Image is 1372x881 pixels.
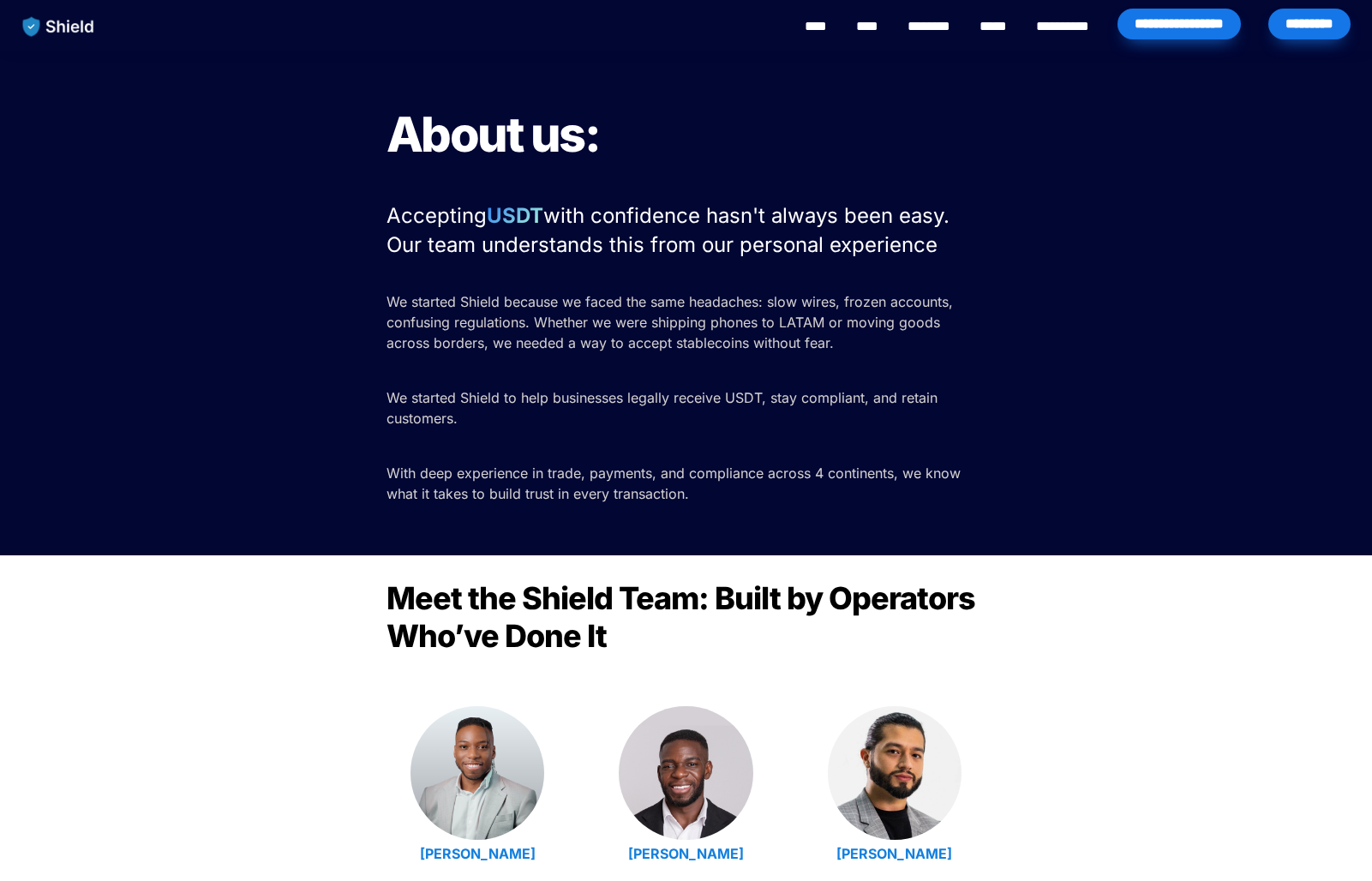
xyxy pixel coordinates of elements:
span: We started Shield because we faced the same headaches: slow wires, frozen accounts, confusing reg... [386,293,957,351]
a: [PERSON_NAME] [836,845,952,862]
span: Accepting [386,203,487,228]
a: [PERSON_NAME] [628,845,744,862]
span: With deep experience in trade, payments, and compliance across 4 continents, we know what it take... [386,464,965,502]
strong: USDT [487,203,543,228]
a: [PERSON_NAME] [420,845,536,862]
span: About us: [386,105,600,164]
span: We started Shield to help businesses legally receive USDT, stay compliant, and retain customers. [386,389,942,427]
img: website logo [15,9,103,45]
span: Meet the Shield Team: Built by Operators Who’ve Done It [386,579,981,655]
span: with confidence hasn't always been easy. Our team understands this from our personal experience [386,203,956,257]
